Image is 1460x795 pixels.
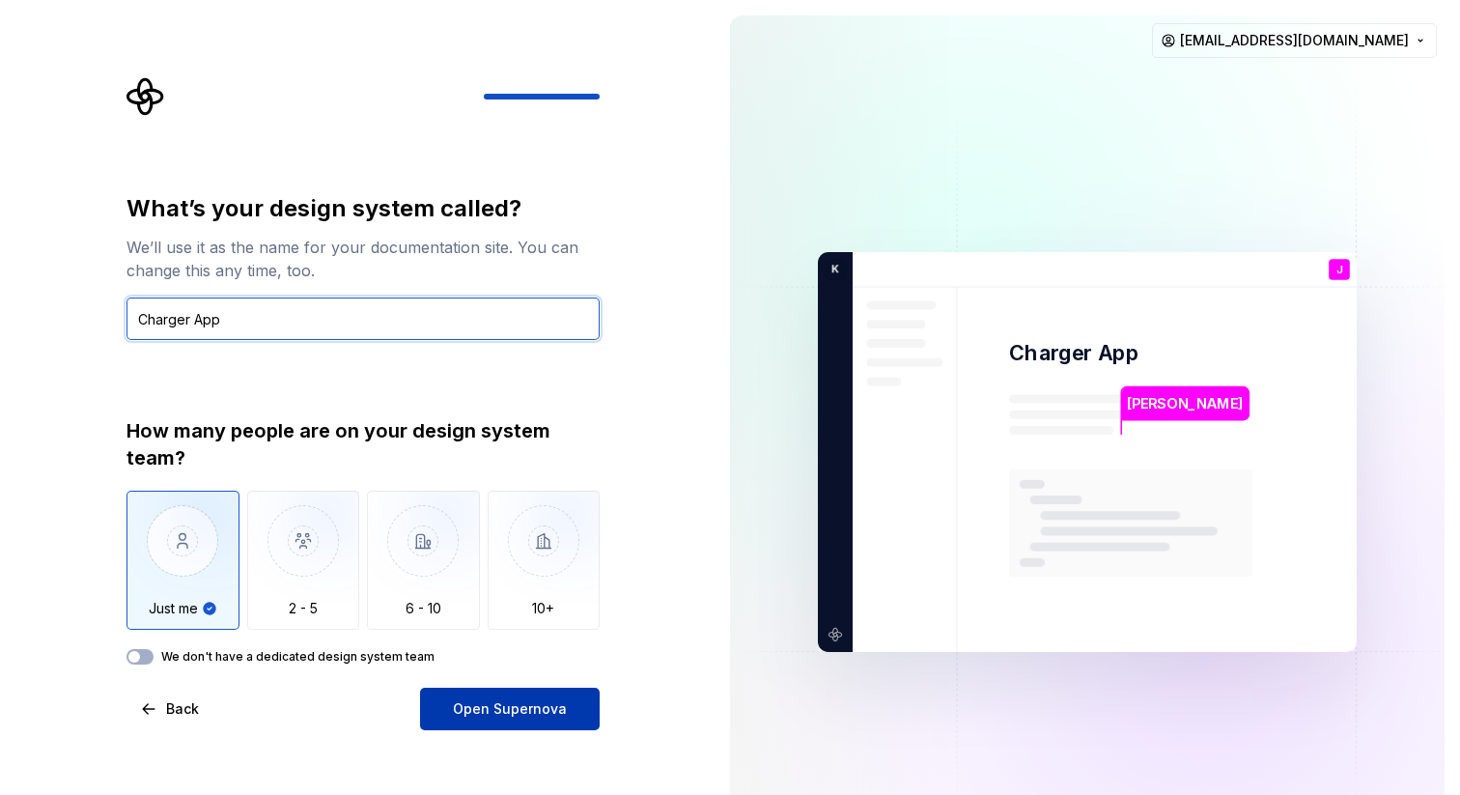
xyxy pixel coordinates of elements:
[420,688,600,730] button: Open Supernova
[126,236,600,282] div: We’ll use it as the name for your documentation site. You can change this any time, too.
[126,77,165,116] svg: Supernova Logo
[126,193,600,224] div: What’s your design system called?
[126,298,600,340] input: Design system name
[126,688,215,730] button: Back
[166,699,199,719] span: Back
[1152,23,1437,58] button: [EMAIL_ADDRESS][DOMAIN_NAME]
[1009,339,1138,367] p: Charger App
[1180,31,1409,50] span: [EMAIL_ADDRESS][DOMAIN_NAME]
[126,417,600,471] div: How many people are on your design system team?
[1336,265,1342,275] p: J
[825,261,839,278] p: K
[453,699,567,719] span: Open Supernova
[161,649,435,665] label: We don't have a dedicated design system team
[1127,393,1243,414] p: [PERSON_NAME]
